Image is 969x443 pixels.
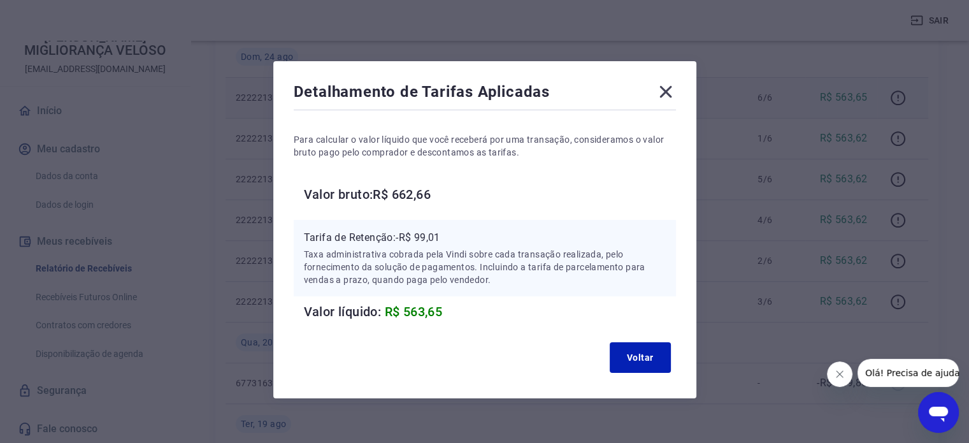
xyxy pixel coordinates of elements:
h6: Valor bruto: R$ 662,66 [304,184,676,205]
button: Voltar [610,342,671,373]
iframe: Botão para abrir a janela de mensagens [918,392,959,433]
span: Olá! Precisa de ajuda? [8,9,107,19]
p: Para calcular o valor líquido que você receberá por uma transação, consideramos o valor bruto pag... [294,133,676,159]
p: Tarifa de Retenção: -R$ 99,01 [304,230,666,245]
iframe: Mensagem da empresa [858,359,959,387]
p: Taxa administrativa cobrada pela Vindi sobre cada transação realizada, pelo fornecimento da soluç... [304,248,666,286]
div: Detalhamento de Tarifas Aplicadas [294,82,676,107]
iframe: Fechar mensagem [827,361,852,387]
span: R$ 563,65 [385,304,443,319]
h6: Valor líquido: [304,301,676,322]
